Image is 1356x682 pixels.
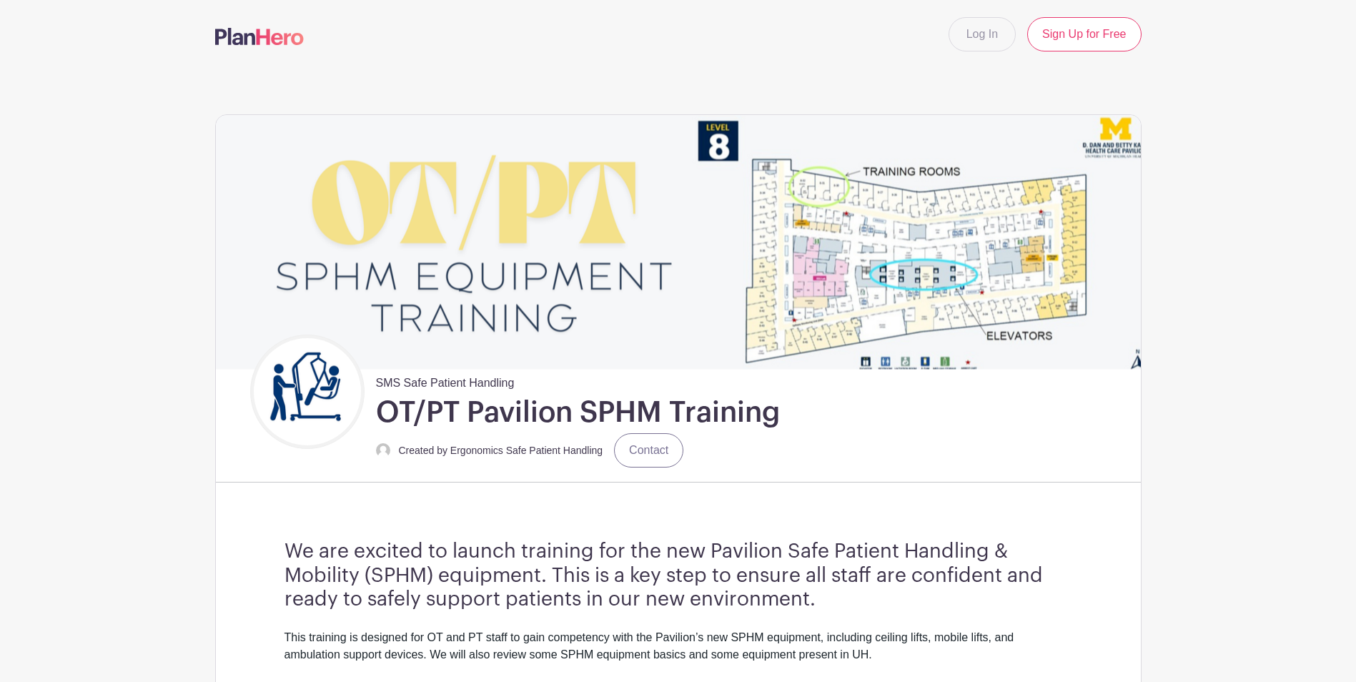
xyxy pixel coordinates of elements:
img: logo-507f7623f17ff9eddc593b1ce0a138ce2505c220e1c5a4e2b4648c50719b7d32.svg [215,28,304,45]
span: SMS Safe Patient Handling [376,369,515,392]
h3: We are excited to launch training for the new Pavilion Safe Patient Handling & Mobility (SPHM) eq... [284,540,1072,612]
img: default-ce2991bfa6775e67f084385cd625a349d9dcbb7a52a09fb2fda1e96e2d18dcdb.png [376,443,390,458]
a: Sign Up for Free [1027,17,1141,51]
a: Contact [614,433,683,468]
a: Log In [949,17,1016,51]
h1: OT/PT Pavilion SPHM Training [376,395,780,430]
small: Created by Ergonomics Safe Patient Handling [399,445,603,456]
div: This training is designed for OT and PT staff to gain competency with the Pavilion’s new SPHM equ... [284,629,1072,681]
img: Untitled%20design.png [254,338,361,445]
img: event_banner_9671.png [216,115,1141,369]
